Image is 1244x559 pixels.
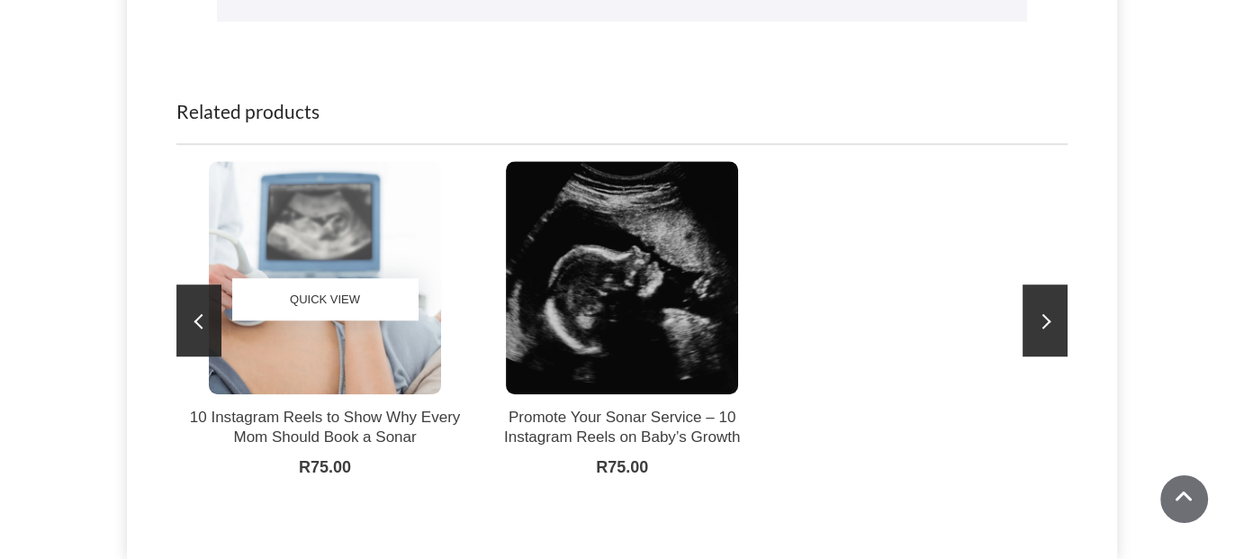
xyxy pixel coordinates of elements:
[232,278,419,321] a: Quick View
[596,458,648,476] a: R75.00
[190,409,460,446] a: 10 Instagram Reels to Show Why Every Mom Should Book a Sonar
[299,458,351,476] a: R75.00
[504,409,740,446] a: Promote Your Sonar Service – 10 Instagram Reels on Baby’s Growth
[176,102,1068,121] h4: Related products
